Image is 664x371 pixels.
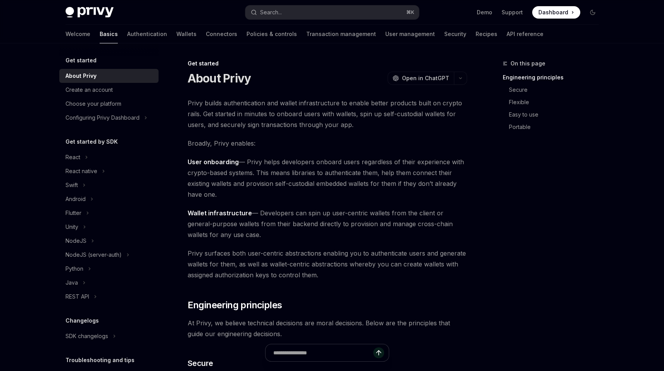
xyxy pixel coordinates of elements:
[66,99,121,108] div: Choose your platform
[59,69,159,83] a: About Privy
[476,25,497,43] a: Recipes
[188,209,252,217] strong: Wallet infrastructure
[66,356,135,365] h5: Troubleshooting and tips
[538,9,568,16] span: Dashboard
[509,96,605,108] a: Flexible
[188,60,467,67] div: Get started
[188,318,467,339] span: At Privy, we believe technical decisions are moral decisions. Below are the principles that guide...
[66,194,86,204] div: Android
[59,97,159,111] a: Choose your platform
[532,6,580,19] a: Dashboard
[509,121,605,133] a: Portable
[66,71,97,81] div: About Privy
[406,9,414,15] span: ⌘ K
[66,56,97,65] h5: Get started
[188,208,467,240] span: — Developers can spin up user-centric wallets from the client or general-purpose wallets from the...
[66,208,81,218] div: Flutter
[502,9,523,16] a: Support
[66,236,86,246] div: NodeJS
[59,83,159,97] a: Create an account
[586,6,599,19] button: Toggle dark mode
[66,180,78,190] div: Swift
[511,59,545,68] span: On this page
[373,347,384,358] button: Send message
[66,331,108,341] div: SDK changelogs
[477,9,492,16] a: Demo
[66,167,97,176] div: React native
[247,25,297,43] a: Policies & controls
[66,153,80,162] div: React
[503,71,605,84] a: Engineering principles
[66,85,113,94] div: Create an account
[66,113,140,122] div: Configuring Privy Dashboard
[66,316,99,325] h5: Changelogs
[509,84,605,96] a: Secure
[66,264,83,273] div: Python
[188,138,467,149] span: Broadly, Privy enables:
[188,158,239,166] strong: User onboarding
[66,7,114,18] img: dark logo
[188,71,251,85] h1: About Privy
[260,8,282,17] div: Search...
[100,25,118,43] a: Basics
[66,222,78,232] div: Unity
[66,278,78,287] div: Java
[385,25,435,43] a: User management
[188,156,467,200] span: — Privy helps developers onboard users regardless of their experience with crypto-based systems. ...
[188,299,282,311] span: Engineering principles
[388,72,454,85] button: Open in ChatGPT
[206,25,237,43] a: Connectors
[66,25,90,43] a: Welcome
[306,25,376,43] a: Transaction management
[188,248,467,280] span: Privy surfaces both user-centric abstractions enabling you to authenticate users and generate wal...
[444,25,466,43] a: Security
[188,98,467,130] span: Privy builds authentication and wallet infrastructure to enable better products built on crypto r...
[127,25,167,43] a: Authentication
[509,108,605,121] a: Easy to use
[66,292,89,301] div: REST API
[176,25,197,43] a: Wallets
[245,5,419,19] button: Search...⌘K
[507,25,543,43] a: API reference
[66,250,122,259] div: NodeJS (server-auth)
[402,74,449,82] span: Open in ChatGPT
[66,137,118,146] h5: Get started by SDK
